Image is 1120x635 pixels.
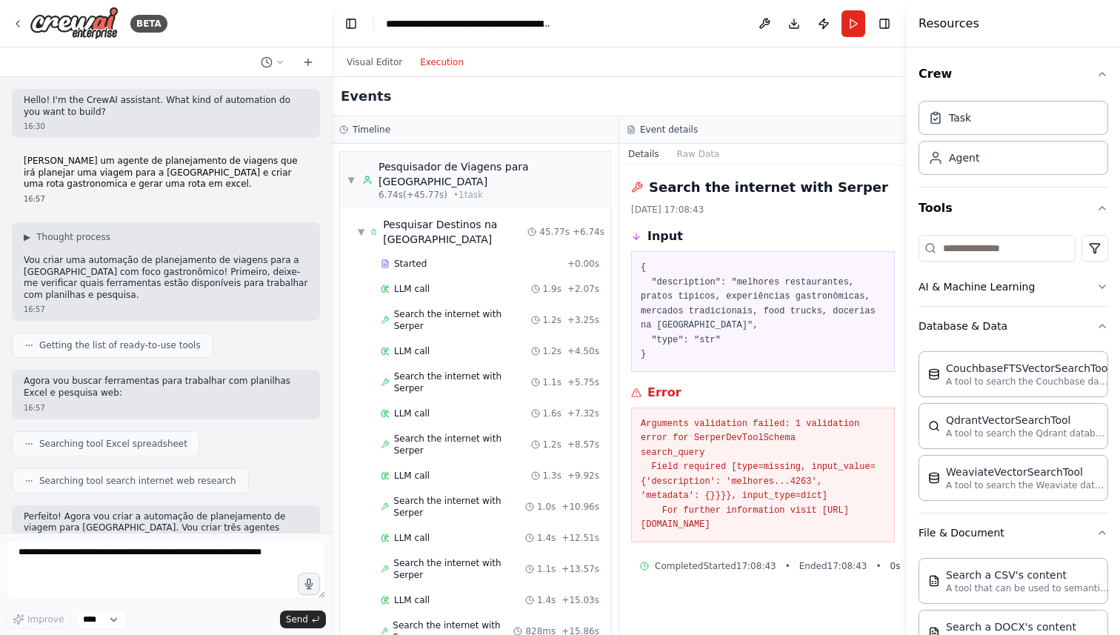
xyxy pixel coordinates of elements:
span: 45.77s [539,226,570,238]
span: Search the internet with Serper [394,433,531,456]
span: 1.1s [537,563,556,575]
span: • [876,560,881,572]
button: Click to speak your automation idea [298,573,320,595]
span: + 0.00s [567,258,599,270]
span: Improve [27,614,64,625]
span: ▼ [347,174,355,186]
span: + 10.96s [561,501,599,513]
div: CouchbaseFTSVectorSearchTool [946,361,1110,376]
span: + 13.57s [561,563,599,575]
div: 16:57 [24,304,308,315]
img: CouchbaseFTSVectorSearchTool [928,368,940,380]
span: 1.2s [543,439,561,451]
button: Tools [919,187,1108,229]
span: LLM call [394,594,430,606]
img: QdrantVectorSearchTool [928,420,940,432]
span: 1.4s [537,594,556,606]
button: Hide right sidebar [874,13,895,34]
span: + 4.50s [567,345,599,357]
span: 1.9s [543,283,561,295]
span: 0 s [890,560,901,572]
h3: Error [647,384,681,402]
span: LLM call [394,470,430,482]
div: Search a CSV's content [946,568,1109,582]
span: Completed [655,560,703,572]
div: [DATE] 17:08:43 [631,204,895,216]
button: Hide left sidebar [341,13,361,34]
span: ▶ [24,231,30,243]
button: Send [280,611,326,628]
span: Getting the list of ready-to-use tools [39,339,201,351]
h2: Search the internet with Serper [649,177,888,198]
p: Hello! I'm the CrewAI assistant. What kind of automation do you want to build? [24,95,308,118]
span: 1.0s [537,501,556,513]
span: • 1 task [453,189,483,201]
img: WeaviateVectorSearchTool [928,472,940,484]
button: Raw Data [668,144,729,164]
button: ▶Thought process [24,231,110,243]
span: Search the internet with Serper [394,370,531,394]
div: Crew [919,95,1108,187]
span: 1.1s [543,376,561,388]
button: Crew [919,53,1108,95]
span: 1.6s [543,408,561,419]
button: Switch to previous chat [255,53,290,71]
div: Search a DOCX's content [946,619,1109,634]
h3: Input [647,227,683,245]
pre: { "description": "melhores restaurantes, pratos típicos, experiências gastronômicas, mercados tra... [641,261,885,362]
img: Logo [30,7,119,40]
button: Improve [6,610,70,629]
span: 1.2s [543,345,561,357]
div: Agent [949,150,979,165]
span: Thought process [36,231,110,243]
div: 16:57 [24,402,308,413]
div: Pesquisador de Viagens para [GEOGRAPHIC_DATA] [379,159,603,189]
span: LLM call [394,408,430,419]
p: Perfeito! Agora vou criar a automação de planejamento de viagem para [GEOGRAPHIC_DATA]. Vou criar... [24,511,308,546]
span: Searching tool Excel spreadsheet [39,438,187,450]
span: Search the internet with Serper [393,495,525,519]
p: Vou criar uma automação de planejamento de viagens para a [GEOGRAPHIC_DATA] com foco gastronômico... [24,255,308,301]
span: 6.74s (+45.77s) [379,189,447,201]
p: Agora vou buscar ferramentas para trabalhar com planilhas Excel e pesquisa web: [24,376,308,399]
h3: Timeline [353,124,390,136]
div: 16:57 [24,193,308,205]
span: LLM call [394,345,430,357]
span: + 12.51s [561,532,599,544]
p: A tool to search the Couchbase database for relevant information on internal documents. [946,376,1109,388]
h2: Events [341,86,391,107]
div: BETA [130,15,167,33]
pre: Arguments validation failed: 1 validation error for SerperDevToolSchema search_query Field requir... [641,417,885,533]
button: File & Document [919,513,1108,552]
span: + 15.03s [561,594,599,606]
div: Database & Data [919,345,1108,513]
span: Search the internet with Serper [394,308,531,332]
p: A tool to search the Qdrant database for relevant information on internal documents. [946,428,1109,439]
span: Send [286,614,308,625]
span: + 6.74s [573,226,604,238]
span: Started 17:08:43 [703,560,776,572]
button: Database & Data [919,307,1108,345]
p: A tool that can be used to semantic search a query from a CSV's content. [946,582,1109,594]
span: + 9.92s [567,470,599,482]
span: + 8.57s [567,439,599,451]
span: + 5.75s [567,376,599,388]
span: + 2.07s [567,283,599,295]
span: Searching tool search internet web research [39,475,236,487]
span: + 7.32s [567,408,599,419]
button: Visual Editor [338,53,411,71]
span: 1.2s [543,314,561,326]
span: + 3.25s [567,314,599,326]
span: LLM call [394,532,430,544]
span: 1.4s [537,532,556,544]
button: Execution [411,53,473,71]
span: Search the internet with Serper [393,557,525,581]
div: 16:30 [24,121,308,132]
button: Start a new chat [296,53,320,71]
span: LLM call [394,283,430,295]
p: A tool to search the Weaviate database for relevant information on internal documents. [946,479,1109,491]
span: Ended 17:08:43 [799,560,867,572]
span: Started [394,258,427,270]
h4: Resources [919,15,979,33]
h3: Event details [640,124,698,136]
